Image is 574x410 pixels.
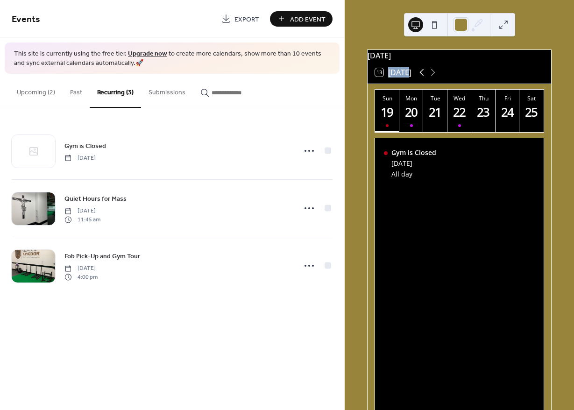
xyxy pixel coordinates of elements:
span: 4:00 pm [64,273,98,281]
div: Sat [522,94,541,102]
button: Submissions [141,74,193,107]
div: 22 [452,105,467,120]
div: Mon [402,94,421,102]
button: Wed22 [447,90,472,132]
div: Sun [378,94,397,102]
span: Quiet Hours for Mass [64,194,127,204]
div: Tue [426,94,445,102]
a: Fob Pick-Up and Gym Tour [64,251,140,262]
a: Upgrade now [128,48,167,60]
div: 20 [404,105,419,120]
span: This site is currently using the free tier. to create more calendars, show more than 10 events an... [14,49,330,68]
button: 13[DATE] [372,66,415,79]
button: Thu23 [471,90,496,132]
span: [DATE] [64,264,98,273]
a: Quiet Hours for Mass [64,193,127,204]
div: [DATE] [391,159,436,168]
div: Fri [498,94,517,102]
button: Upcoming (2) [9,74,63,107]
button: Past [63,74,90,107]
span: 11:45 am [64,215,100,224]
span: [DATE] [64,207,100,215]
button: Tue21 [423,90,447,132]
button: Sun19 [375,90,399,132]
div: [DATE] [368,50,551,61]
span: [DATE] [64,154,96,162]
div: All day [391,170,436,178]
span: Export [234,14,259,24]
div: 25 [524,105,539,120]
button: Add Event [270,11,333,27]
span: Add Event [290,14,326,24]
div: Gym is Closed [391,148,436,157]
div: 21 [428,105,443,120]
div: Thu [474,94,493,102]
button: Recurring (3) [90,74,141,108]
span: Events [12,10,40,28]
div: 19 [380,105,395,120]
div: 23 [476,105,491,120]
span: Fob Pick-Up and Gym Tour [64,252,140,262]
div: Wed [450,94,469,102]
button: Sat25 [519,90,544,132]
a: Export [214,11,266,27]
button: Mon20 [399,90,424,132]
button: Fri24 [496,90,520,132]
div: 24 [500,105,515,120]
a: Gym is Closed [64,141,106,151]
